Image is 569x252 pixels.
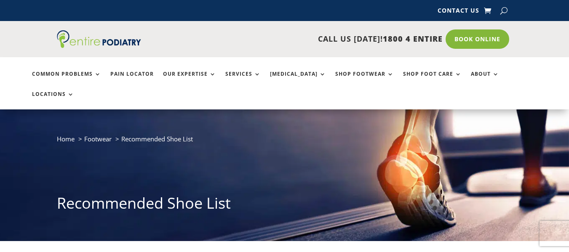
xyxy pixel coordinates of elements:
a: Footwear [84,135,112,143]
a: Shop Foot Care [403,71,462,89]
a: Pain Locator [110,71,154,89]
img: logo (1) [57,30,141,48]
a: Contact Us [438,8,479,17]
h1: Recommended Shoe List [57,193,512,218]
a: Entire Podiatry [57,41,141,50]
a: Home [57,135,75,143]
a: Book Online [446,29,509,49]
a: Our Expertise [163,71,216,89]
a: Shop Footwear [335,71,394,89]
a: Locations [32,91,74,109]
a: Services [225,71,261,89]
a: About [471,71,499,89]
span: 1800 4 ENTIRE [383,34,443,44]
nav: breadcrumb [57,133,512,151]
span: Recommended Shoe List [121,135,193,143]
a: Common Problems [32,71,101,89]
a: [MEDICAL_DATA] [270,71,326,89]
p: CALL US [DATE]! [160,34,443,45]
